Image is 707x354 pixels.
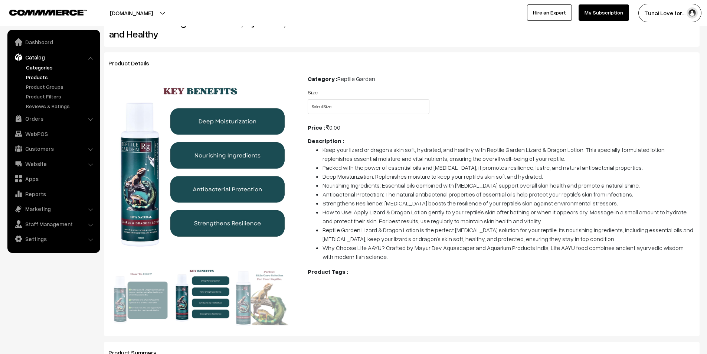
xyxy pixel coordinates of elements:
b: Product Tags : [308,268,348,275]
button: Tunai Love for… [638,4,701,22]
li: Antibacterial Protection: The natural antibacterial properties of essential oils help protect you... [323,190,695,199]
li: Deep Moisturization: Replenishes moisture to keep your reptile's skin soft and hydrated. [323,172,695,181]
a: Product Filters [24,92,98,100]
a: Settings [9,232,98,246]
a: Product Groups [24,83,98,91]
a: Products [24,73,98,81]
a: Hire an Expert [527,4,572,21]
div: 0.00 [308,123,695,132]
a: Dashboard [9,35,98,49]
img: 175990051856734.jpg [111,77,294,260]
a: Marketing [9,202,98,215]
li: Reptile Garden Lizard & Dragon Lotion is the perfect [MEDICAL_DATA] solution for your reptile. It... [323,225,695,243]
b: Category : [308,75,337,82]
b: Price : [308,124,325,131]
a: My Subscription [579,4,629,21]
img: user [687,7,698,19]
a: Reports [9,187,98,201]
li: Packed with the power of essential oils and [MEDICAL_DATA], it promotes resilience, lustre, and n... [323,163,695,172]
div: Reptile Garden [308,74,695,83]
li: Strengthens Resilience: [MEDICAL_DATA] boosts the resilience of your reptile's skin against envir... [323,199,695,208]
li: How to Use: Apply Lizard & Dragon Lotion gently to your reptile's skin after bathing or when it a... [323,208,695,225]
label: Size [308,88,318,96]
a: WebPOS [9,127,98,140]
span: Product Details [108,59,158,67]
a: Apps [9,172,98,185]
a: Catalog [9,51,98,64]
li: Keep your lizard or dragon’s skin soft, hydrated, and healthy with Reptile Garden Lizard & Dragon... [323,145,695,163]
a: Staff Management [9,217,98,231]
a: Orders [9,112,98,125]
button: [DOMAIN_NAME] [84,4,179,22]
a: Website [9,157,98,170]
img: 175990051922005.jpg [234,266,294,326]
a: Categories [24,64,98,71]
a: Reviews & Ratings [24,102,98,110]
b: Description : [308,137,344,144]
a: Customers [9,142,98,155]
li: Why Choose Life AAYU? Crafted by Mayur Dev Aquascaper and Aquarium Products India, Life AAYU food... [323,243,695,261]
img: COMMMERCE [9,10,87,15]
img: 175990051856734.jpg [173,266,232,326]
li: Nourishing Ingredients: Essential oils combined with [MEDICAL_DATA] support overall skin health a... [323,181,695,190]
img: 175990051729303.jpg [111,266,171,326]
span: - [349,268,352,275]
a: COMMMERCE [9,7,74,16]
